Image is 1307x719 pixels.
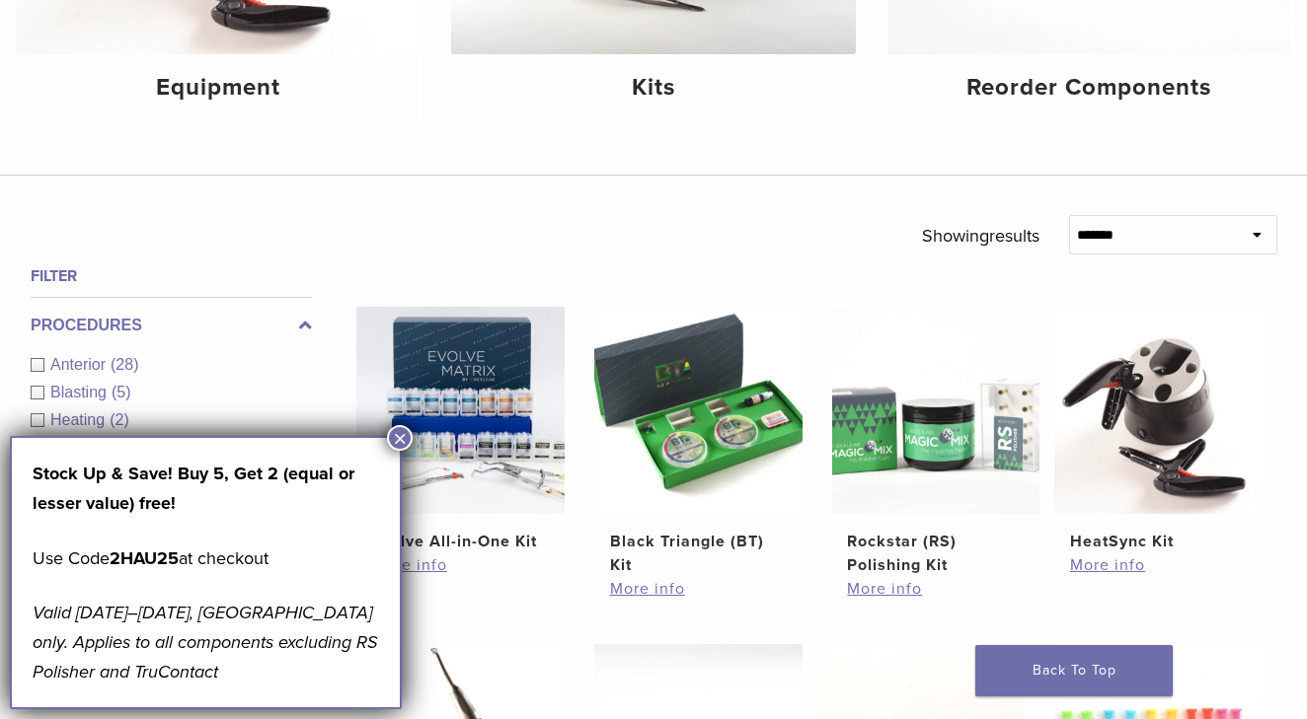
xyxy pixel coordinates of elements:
img: Rockstar (RS) Polishing Kit [832,307,1040,515]
a: Back To Top [975,645,1173,696]
a: More info [1070,553,1247,577]
a: More info [847,577,1024,601]
span: (5) [112,384,131,400]
span: Anterior [50,356,111,373]
h2: Rockstar (RS) Polishing Kit [847,530,1024,577]
label: Procedures [31,314,312,337]
a: Black Triangle (BT) KitBlack Triangle (BT) Kit [594,307,803,578]
button: Close [387,425,413,451]
h2: Black Triangle (BT) Kit [610,530,787,577]
h4: Filter [31,264,312,288]
a: Rockstar (RS) Polishing KitRockstar (RS) Polishing Kit [832,307,1040,578]
p: Use Code at checkout [33,543,379,573]
span: (28) [111,356,138,373]
a: More info [372,553,549,577]
span: Blasting [50,384,112,400]
h2: Evolve All-in-One Kit [372,530,549,553]
em: Valid [DATE]–[DATE], [GEOGRAPHIC_DATA] only. Applies to all components excluding RS Polisher and ... [33,602,378,683]
h4: Reorder Components [903,70,1275,106]
strong: 2HAU25 [110,547,179,569]
img: Evolve All-in-One Kit [356,307,565,515]
img: Black Triangle (BT) Kit [594,307,803,515]
strong: Stock Up & Save! Buy 5, Get 2 (equal or lesser value) free! [33,463,354,514]
h2: HeatSync Kit [1070,530,1247,553]
img: HeatSync Kit [1054,307,1263,515]
p: Showing results [922,215,1039,256]
a: More info [610,577,787,601]
a: HeatSync KitHeatSync Kit [1054,307,1263,554]
a: Evolve All-in-One KitEvolve All-in-One Kit [356,307,565,554]
span: (2) [110,411,129,428]
h4: Equipment [32,70,404,106]
h4: Kits [467,70,839,106]
span: Heating [50,411,110,428]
